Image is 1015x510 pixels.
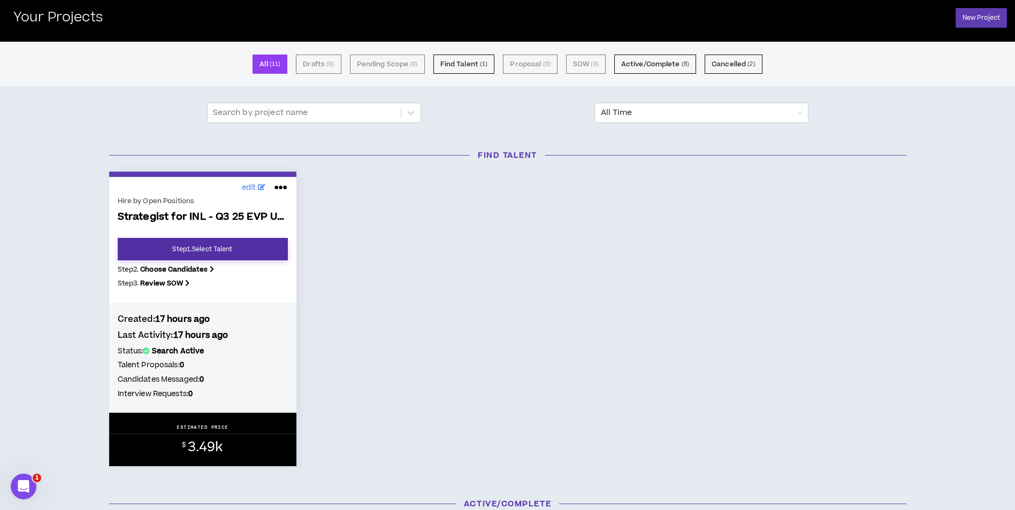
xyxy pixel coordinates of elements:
[118,196,288,206] div: Hire by Open Positions
[118,359,288,371] h5: Talent Proposals:
[180,360,184,370] b: 0
[152,346,204,357] b: Search Active
[601,103,802,122] span: All Time
[33,474,41,482] span: 1
[296,55,341,74] button: Drafts (0)
[188,389,193,399] b: 0
[480,59,487,69] small: ( 1 )
[118,345,288,357] h5: Status:
[350,55,425,74] button: Pending Scope (0)
[140,279,183,288] b: Review SOW
[118,313,288,325] h4: Created:
[326,59,334,69] small: ( 0 )
[101,150,914,161] h3: Find Talent
[118,279,288,288] p: Step 3 .
[11,474,36,499] iframe: Intercom live chat
[118,211,288,223] span: Strategist for INL - Q3 25 EVP Updates
[253,55,287,74] button: All (11)
[682,59,689,69] small: ( 8 )
[173,329,228,341] b: 17 hours ago
[747,59,755,69] small: ( 2 )
[614,55,696,74] button: Active/Complete (8)
[155,313,210,325] b: 17 hours ago
[239,180,269,196] a: edit
[118,265,288,274] p: Step 2 .
[140,265,208,274] b: Choose Candidates
[200,374,204,385] b: 0
[270,59,281,69] small: ( 11 )
[242,182,256,194] span: edit
[188,438,223,457] span: 3.49k
[118,329,288,341] h4: Last Activity:
[433,55,495,74] button: Find Talent (1)
[543,59,551,69] small: ( 0 )
[13,10,103,26] h2: Your Projects
[410,59,417,69] small: ( 0 )
[118,238,288,260] a: Step1.Select Talent
[591,59,598,69] small: ( 0 )
[177,424,228,430] p: ESTIMATED PRICE
[566,55,606,74] button: SOW (0)
[101,498,914,509] h3: Active/Complete
[705,55,762,74] button: Cancelled (2)
[118,388,288,400] h5: Interview Requests:
[118,374,288,385] h5: Candidates Messaged:
[503,55,557,74] button: Proposal (0)
[182,441,186,450] sup: $
[956,8,1007,28] a: New Project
